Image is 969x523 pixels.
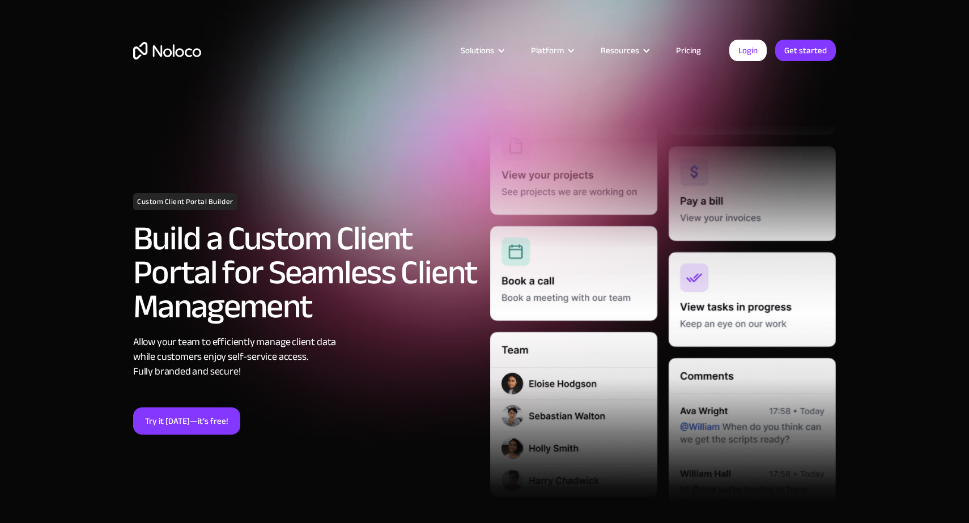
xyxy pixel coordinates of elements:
div: Platform [531,43,564,58]
a: Login [729,40,767,61]
div: Solutions [447,43,517,58]
div: Allow your team to efficiently manage client data while customers enjoy self-service access. Full... [133,335,479,379]
h2: Build a Custom Client Portal for Seamless Client Management [133,222,479,324]
div: Resources [586,43,662,58]
h1: Custom Client Portal Builder [133,193,237,210]
a: Pricing [662,43,715,58]
div: Solutions [461,43,494,58]
div: Resources [601,43,639,58]
a: Get started [775,40,836,61]
a: Try it [DATE]—it’s free! [133,407,240,435]
a: home [133,42,201,59]
div: Platform [517,43,586,58]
